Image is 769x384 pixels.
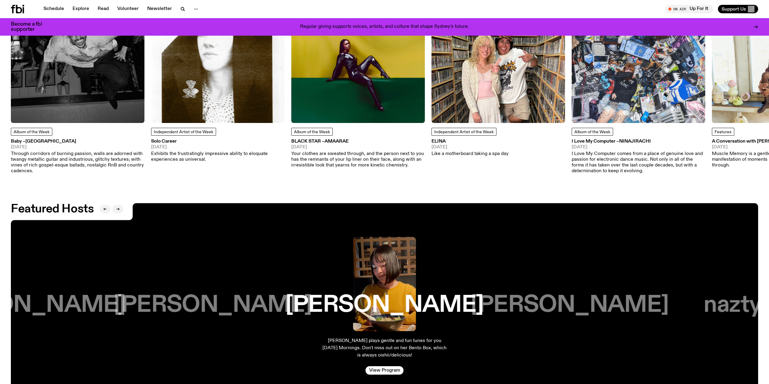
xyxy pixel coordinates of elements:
[14,130,50,134] span: Album of the Week
[572,139,705,144] h3: I Love My Computer –
[154,130,213,134] span: Independent Artist of the Week
[11,204,94,215] h2: Featured Hosts
[572,145,705,150] span: [DATE]
[572,128,613,136] a: Album of the Week
[434,130,494,134] span: Independent Artist of the Week
[151,151,285,163] p: Exhibits the frustratingly impressive ability to eloquate experiences as universal.
[40,5,68,13] a: Schedule
[366,366,404,375] a: View Program
[431,151,509,157] p: Like a motherboard taking a spa day
[431,139,509,144] h3: ELINA
[322,337,448,359] p: [PERSON_NAME] plays gentle and fun tunes for you [DATE] Mornings. Don't miss out on her Bento Box...
[11,151,144,174] p: Through corridors of burning passion, walls are adorned with twangy metallic guitar and industrio...
[300,24,469,30] p: Regular giving supports voices, artists, and culture that shape Sydney’s future.
[11,22,50,32] h3: Become a fbi supporter
[712,128,734,136] a: Features
[151,128,216,136] a: Independent Artist of the Week
[286,294,483,317] h3: [PERSON_NAME]
[69,5,93,13] a: Explore
[144,5,176,13] a: Newsletter
[471,294,669,317] h3: [PERSON_NAME]
[11,139,144,174] a: Baby –[GEOGRAPHIC_DATA][DATE]Through corridors of burning passion, walls are adorned with twangy ...
[431,128,496,136] a: Independent Artist of the Week
[572,151,705,174] p: I Love My Computer comes from a place of genuine love and passion for electronic dance music. Not...
[431,145,509,150] span: [DATE]
[572,139,705,174] a: I Love My Computer –Ninajirachi[DATE]I Love My Computer comes from a place of genuine love and pa...
[291,139,425,168] a: BLACK STAR –Amaarae[DATE]Your clothes are sweated through, and the person next to you has the rem...
[25,139,76,144] span: [GEOGRAPHIC_DATA]
[114,294,312,317] h3: [PERSON_NAME]
[151,145,285,150] span: [DATE]
[151,139,285,144] h3: Solo Career
[11,145,144,150] span: [DATE]
[325,139,349,144] span: Amaarae
[294,130,330,134] span: Album of the Week
[291,151,425,169] p: Your clothes are sweated through, and the person next to you has the remnants of your lip liner o...
[11,139,144,144] h3: Baby –
[431,139,509,157] a: ELINA[DATE]Like a motherboard taking a spa day
[291,139,425,144] h3: BLACK STAR –
[715,130,732,134] span: Features
[619,139,651,144] span: Ninajirachi
[11,128,52,136] a: Album of the Week
[291,145,425,150] span: [DATE]
[94,5,112,13] a: Read
[722,6,746,12] span: Support Us
[114,5,142,13] a: Volunteer
[718,5,758,13] button: Support Us
[665,5,713,13] button: On AirUp For It
[151,139,285,163] a: Solo Career[DATE]Exhibits the frustratingly impressive ability to eloquate experiences as universal.
[574,130,610,134] span: Album of the Week
[291,128,333,136] a: Album of the Week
